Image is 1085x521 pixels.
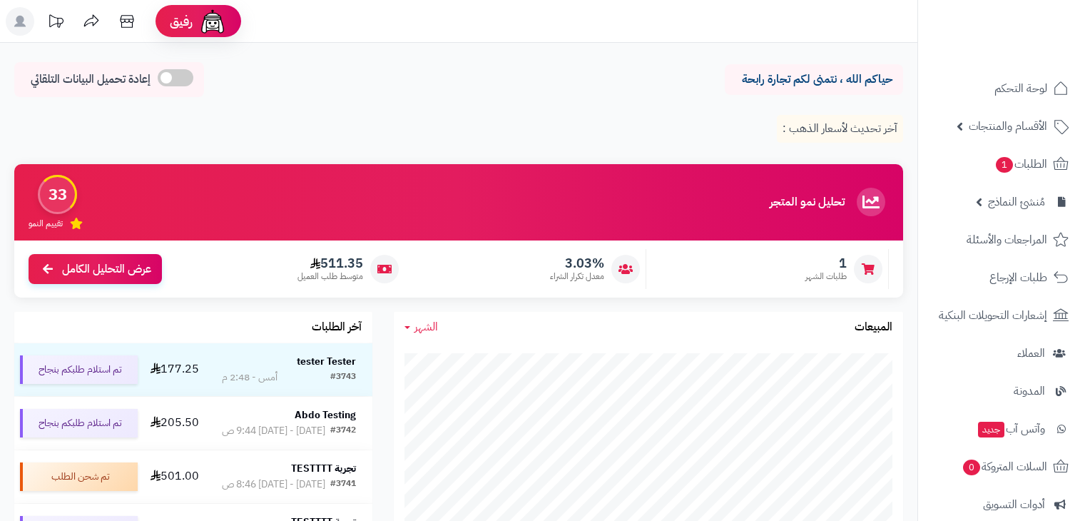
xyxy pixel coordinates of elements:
[29,254,162,285] a: عرض التحليل الكامل
[38,7,73,39] a: تحديثات المنصة
[20,409,138,437] div: تم استلام طلبكم بنجاح
[297,256,363,271] span: 511.35
[994,79,1047,98] span: لوحة التحكم
[962,457,1047,477] span: السلات المتروكة
[963,460,980,475] span: 0
[143,397,205,450] td: 205.50
[404,319,438,335] a: الشهر
[996,157,1013,173] span: 1
[927,412,1076,446] a: وآتس آبجديد
[770,196,845,209] h3: تحليل نمو المتجر
[927,298,1076,333] a: إشعارات التحويلات البنكية
[994,154,1047,174] span: الطلبات
[777,115,903,143] p: آخر تحديث لأسعار الذهب :
[969,116,1047,136] span: الأقسام والمنتجات
[295,408,356,423] strong: Abdo Testing
[222,370,277,385] div: أمس - 2:48 م
[291,461,356,476] strong: تجربة TESTTTT
[977,419,1045,439] span: وآتس آب
[20,355,138,384] div: تم استلام طلبكم بنجاح
[143,450,205,503] td: 501.00
[927,260,1076,295] a: طلبات الإرجاع
[978,422,1004,437] span: جديد
[855,321,892,334] h3: المبيعات
[927,374,1076,408] a: المدونة
[312,321,362,334] h3: آخر الطلبات
[550,270,604,283] span: معدل تكرار الشراء
[297,270,363,283] span: متوسط طلب العميل
[297,354,356,369] strong: tester Tester
[29,218,63,230] span: تقييم النمو
[805,256,847,271] span: 1
[927,223,1076,257] a: المراجعات والأسئلة
[983,495,1045,515] span: أدوات التسويق
[222,424,325,438] div: [DATE] - [DATE] 9:44 ص
[735,71,892,88] p: حياكم الله ، نتمنى لكم تجارة رابحة
[967,230,1047,250] span: المراجعات والأسئلة
[805,270,847,283] span: طلبات الشهر
[1014,381,1045,401] span: المدونة
[927,71,1076,106] a: لوحة التحكم
[143,343,205,396] td: 177.25
[988,192,1045,212] span: مُنشئ النماذج
[222,477,325,492] div: [DATE] - [DATE] 8:46 ص
[170,13,193,30] span: رفيق
[414,318,438,335] span: الشهر
[31,71,151,88] span: إعادة تحميل البيانات التلقائي
[330,477,356,492] div: #3741
[927,336,1076,370] a: العملاء
[989,268,1047,288] span: طلبات الإرجاع
[330,424,356,438] div: #3742
[550,256,604,271] span: 3.03%
[939,305,1047,325] span: إشعارات التحويلات البنكية
[198,7,227,36] img: ai-face.png
[927,450,1076,484] a: السلات المتروكة0
[62,261,151,278] span: عرض التحليل الكامل
[330,370,356,385] div: #3743
[927,147,1076,181] a: الطلبات1
[1017,343,1045,363] span: العملاء
[20,462,138,491] div: تم شحن الطلب
[988,36,1071,66] img: logo-2.png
